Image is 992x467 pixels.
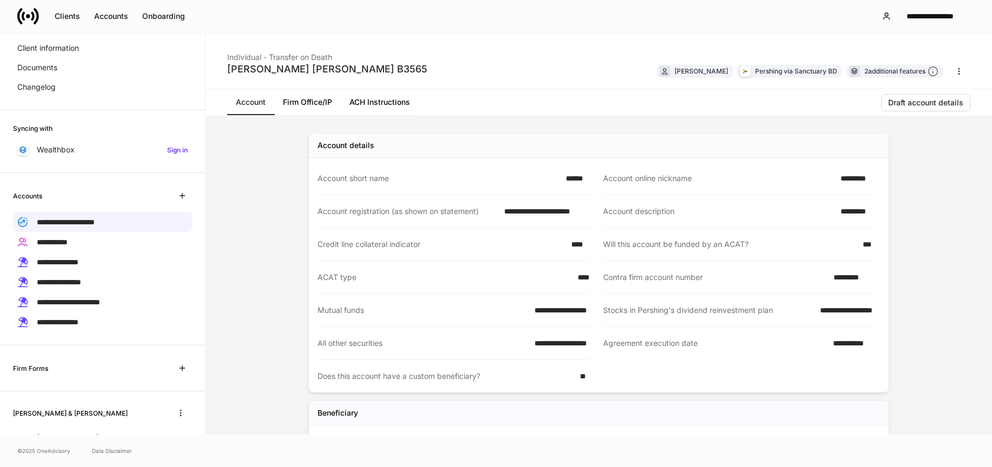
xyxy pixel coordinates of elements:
div: Contra firm account number [603,272,827,283]
div: Accounts [94,12,128,20]
div: Agreement execution date [603,338,826,349]
div: Individual - Transfer on Death [227,45,427,63]
h6: Firm Forms [13,363,48,373]
div: Clients [55,12,80,20]
a: Data Disclaimer [92,446,132,455]
div: 2 additional features [864,66,938,77]
div: Will this account be funded by an ACAT? [603,239,856,250]
p: Client information [17,43,79,54]
h5: Beneficiary [318,408,358,418]
div: Account online nickname [603,173,834,184]
div: Does this account have a custom beneficiary? [318,371,573,382]
p: [PERSON_NAME] [37,432,99,443]
div: Onboarding [142,12,185,20]
div: Pershing via Sanctuary BD [755,66,837,76]
h6: Syncing with [13,123,52,134]
div: Stocks in Pershing's dividend reinvestment plan [603,305,814,316]
a: Account [227,89,274,115]
a: [PERSON_NAME] [13,428,192,448]
span: © 2025 OneAdvisory [17,446,70,455]
a: Firm Office/IP [274,89,341,115]
a: Client information [13,38,192,58]
div: Account description [603,206,834,217]
div: Account registration (as shown on statement) [318,206,498,217]
a: WealthboxSign in [13,140,192,159]
p: Documents [17,62,57,73]
div: ACAT type [318,272,571,283]
a: ACH Instructions [341,89,419,115]
h6: Accounts [13,191,42,201]
div: [PERSON_NAME] [PERSON_NAME] B3565 [227,63,427,76]
button: Accounts [87,8,135,25]
h6: [PERSON_NAME] & [PERSON_NAME] [13,408,128,418]
button: Onboarding [135,8,192,25]
div: Credit line collateral indicator [318,239,565,250]
button: Clients [48,8,87,25]
div: [PERSON_NAME] [674,66,728,76]
button: Draft account details [881,94,970,111]
div: Draft account details [888,99,963,106]
div: Account short name [318,173,559,184]
a: Documents [13,58,192,77]
div: All other securities [318,338,528,349]
p: Changelog [17,82,56,92]
p: Wealthbox [37,144,75,155]
h6: Sign in [167,145,188,155]
div: Account details [318,140,374,151]
a: Changelog [13,77,192,97]
div: Mutual funds [318,305,528,316]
